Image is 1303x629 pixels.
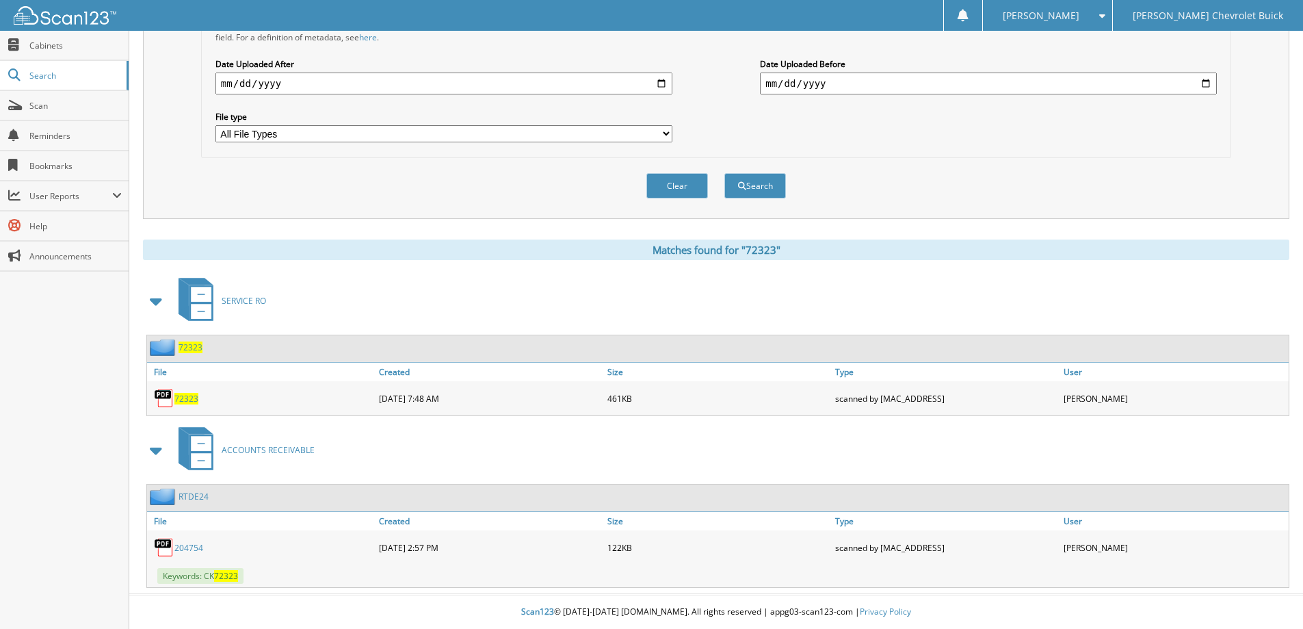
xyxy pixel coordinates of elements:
a: Privacy Policy [860,606,911,617]
button: Search [724,173,786,198]
a: RTDE24 [179,491,209,502]
button: Clear [646,173,708,198]
a: Type [832,512,1060,530]
span: User Reports [29,190,112,202]
div: scanned by [MAC_ADDRESS] [832,534,1060,561]
a: SERVICE RO [170,274,266,328]
a: File [147,512,376,530]
span: Scan123 [521,606,554,617]
label: Date Uploaded After [215,58,672,70]
div: Matches found for "72323" [143,240,1289,260]
a: 204754 [174,542,203,554]
a: 72323 [179,342,202,353]
span: Keywords: CK [157,568,244,584]
img: folder2.png [150,488,179,505]
a: here [359,31,377,43]
a: Created [376,512,604,530]
input: start [215,73,672,94]
div: 122KB [604,534,832,561]
div: © [DATE]-[DATE] [DOMAIN_NAME]. All rights reserved | appg03-scan123-com | [129,595,1303,629]
img: scan123-logo-white.svg [14,6,116,25]
span: 72323 [214,570,238,582]
span: SERVICE RO [222,295,266,307]
img: folder2.png [150,339,179,356]
a: User [1060,512,1289,530]
img: PDF.png [154,537,174,558]
div: 461KB [604,385,832,412]
span: Cabinets [29,40,122,51]
span: Announcements [29,251,122,262]
a: User [1060,363,1289,381]
div: [DATE] 2:57 PM [376,534,604,561]
a: Size [604,363,832,381]
span: Scan [29,100,122,112]
span: [PERSON_NAME] [1003,12,1079,20]
span: Reminders [29,130,122,142]
span: Search [29,70,120,81]
a: ACCOUNTS RECEIVABLE [170,423,315,477]
div: All metadata fields are searched by default. Select a cabinet with metadata to enable filtering b... [215,20,672,43]
div: [PERSON_NAME] [1060,534,1289,561]
span: [PERSON_NAME] Chevrolet Buick [1133,12,1283,20]
a: Type [832,363,1060,381]
span: Bookmarks [29,160,122,172]
img: PDF.png [154,388,174,409]
div: scanned by [MAC_ADDRESS] [832,385,1060,412]
span: ACCOUNTS RECEIVABLE [222,444,315,456]
div: [DATE] 7:48 AM [376,385,604,412]
label: File type [215,111,672,123]
label: Date Uploaded Before [760,58,1217,70]
input: end [760,73,1217,94]
a: File [147,363,376,381]
span: Help [29,220,122,232]
div: [PERSON_NAME] [1060,385,1289,412]
a: 72323 [174,393,198,405]
a: Size [604,512,832,530]
a: Created [376,363,604,381]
